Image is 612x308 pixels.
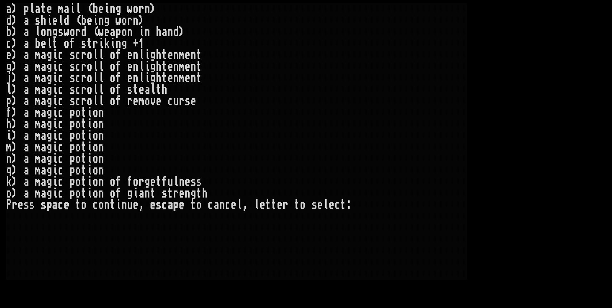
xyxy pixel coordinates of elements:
[116,26,121,38] div: p
[144,26,150,38] div: n
[6,61,12,72] div: g
[87,153,93,165] div: i
[75,61,81,72] div: c
[179,26,185,38] div: )
[69,142,75,153] div: p
[23,153,29,165] div: a
[12,130,18,142] div: )
[81,107,87,118] div: t
[6,26,12,38] div: b
[150,95,156,107] div: v
[196,49,202,61] div: t
[12,142,18,153] div: )
[87,107,93,118] div: i
[52,15,58,26] div: e
[87,72,93,84] div: o
[35,72,41,84] div: m
[52,142,58,153] div: i
[162,72,167,84] div: t
[69,72,75,84] div: s
[110,49,116,61] div: o
[116,3,121,15] div: g
[52,130,58,142] div: i
[75,26,81,38] div: r
[52,118,58,130] div: i
[116,15,121,26] div: w
[81,49,87,61] div: r
[6,95,12,107] div: p
[23,15,29,26] div: a
[23,118,29,130] div: a
[162,84,167,95] div: h
[139,61,144,72] div: l
[93,153,98,165] div: o
[93,107,98,118] div: o
[144,49,150,61] div: i
[167,95,173,107] div: c
[139,38,144,49] div: 1
[98,130,104,142] div: n
[64,26,69,38] div: w
[46,38,52,49] div: l
[52,38,58,49] div: t
[139,95,144,107] div: m
[98,49,104,61] div: l
[6,165,12,176] div: q
[133,38,139,49] div: +
[104,15,110,26] div: g
[133,84,139,95] div: t
[98,84,104,95] div: l
[98,142,104,153] div: n
[167,49,173,61] div: e
[41,72,46,84] div: a
[139,3,144,15] div: r
[64,3,69,15] div: a
[41,3,46,15] div: t
[12,118,18,130] div: )
[190,72,196,84] div: n
[58,153,64,165] div: c
[23,61,29,72] div: a
[110,95,116,107] div: o
[35,15,41,26] div: s
[6,49,12,61] div: e
[35,3,41,15] div: a
[35,38,41,49] div: b
[35,107,41,118] div: m
[41,153,46,165] div: a
[12,38,18,49] div: )
[98,15,104,26] div: n
[93,130,98,142] div: o
[6,153,12,165] div: n
[104,38,110,49] div: k
[69,84,75,95] div: s
[81,61,87,72] div: r
[41,49,46,61] div: a
[139,15,144,26] div: )
[185,72,190,84] div: e
[69,107,75,118] div: p
[46,142,52,153] div: g
[46,3,52,15] div: e
[93,61,98,72] div: l
[121,15,127,26] div: o
[12,107,18,118] div: )
[150,49,156,61] div: g
[41,26,46,38] div: o
[87,118,93,130] div: i
[144,84,150,95] div: a
[12,49,18,61] div: )
[156,61,162,72] div: h
[98,153,104,165] div: n
[46,130,52,142] div: g
[81,95,87,107] div: r
[127,3,133,15] div: w
[110,72,116,84] div: o
[185,61,190,72] div: e
[98,72,104,84] div: l
[35,49,41,61] div: m
[58,49,64,61] div: c
[12,61,18,72] div: )
[52,49,58,61] div: i
[41,107,46,118] div: a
